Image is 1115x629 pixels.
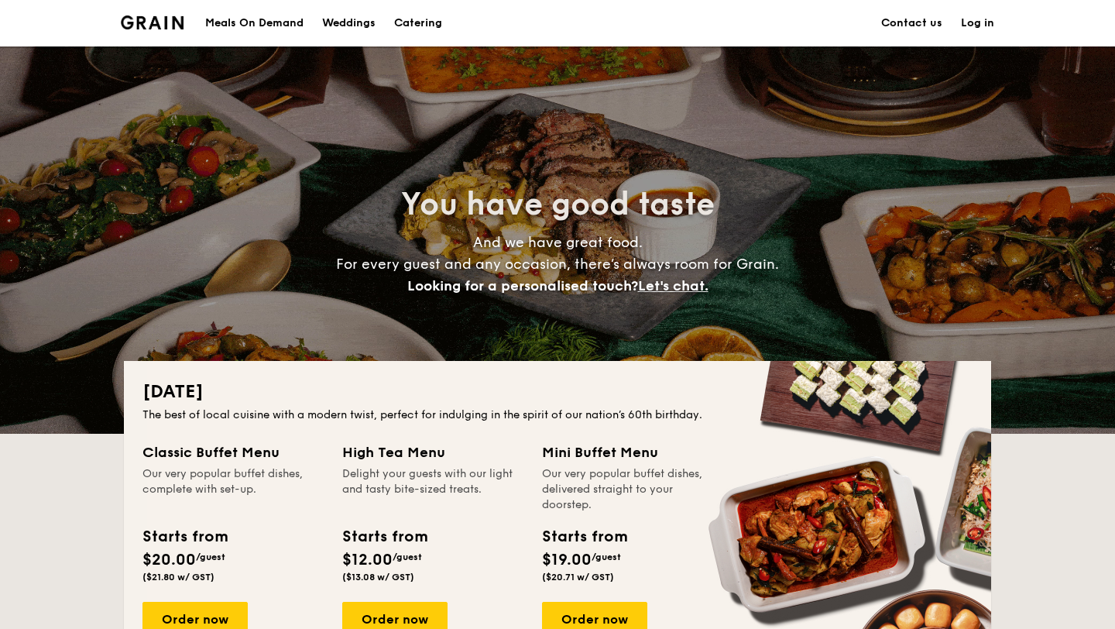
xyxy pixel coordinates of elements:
div: Starts from [542,525,626,548]
span: /guest [592,552,621,562]
div: The best of local cuisine with a modern twist, perfect for indulging in the spirit of our nation’... [142,407,973,423]
div: Delight your guests with our light and tasty bite-sized treats. [342,466,523,513]
span: Let's chat. [638,277,708,294]
span: ($20.71 w/ GST) [542,572,614,583]
span: $19.00 [542,551,592,569]
div: Starts from [142,525,227,548]
span: Looking for a personalised touch? [407,277,638,294]
span: /guest [196,552,225,562]
span: ($13.08 w/ GST) [342,572,414,583]
span: /guest [393,552,422,562]
div: Our very popular buffet dishes, complete with set-up. [142,466,324,513]
span: ($21.80 w/ GST) [142,572,214,583]
h2: [DATE] [142,380,973,404]
img: Grain [121,15,184,29]
span: You have good taste [401,186,715,223]
div: High Tea Menu [342,442,523,463]
span: And we have great food. For every guest and any occasion, there’s always room for Grain. [336,234,779,294]
a: Logotype [121,15,184,29]
div: Classic Buffet Menu [142,442,324,463]
div: Starts from [342,525,427,548]
span: $20.00 [142,551,196,569]
div: Our very popular buffet dishes, delivered straight to your doorstep. [542,466,723,513]
span: $12.00 [342,551,393,569]
div: Mini Buffet Menu [542,442,723,463]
